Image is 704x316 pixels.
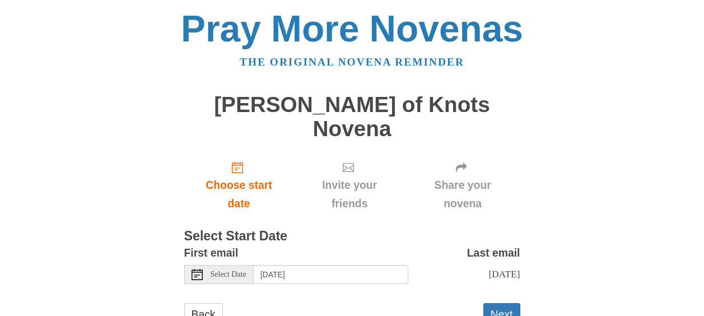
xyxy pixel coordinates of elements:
[405,152,520,219] div: Click "Next" to confirm your start date first.
[305,176,394,213] span: Invite your friends
[467,244,520,262] label: Last email
[184,152,294,219] a: Choose start date
[240,56,464,68] a: The original novena reminder
[181,8,523,49] a: Pray More Novenas
[211,271,246,278] span: Select Date
[195,176,283,213] span: Choose start date
[293,152,405,219] div: Click "Next" to confirm your start date first.
[488,268,520,280] span: [DATE]
[184,229,520,244] h3: Select Start Date
[184,244,239,262] label: First email
[184,93,520,141] h1: [PERSON_NAME] of Knots Novena
[417,176,509,213] span: Share your novena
